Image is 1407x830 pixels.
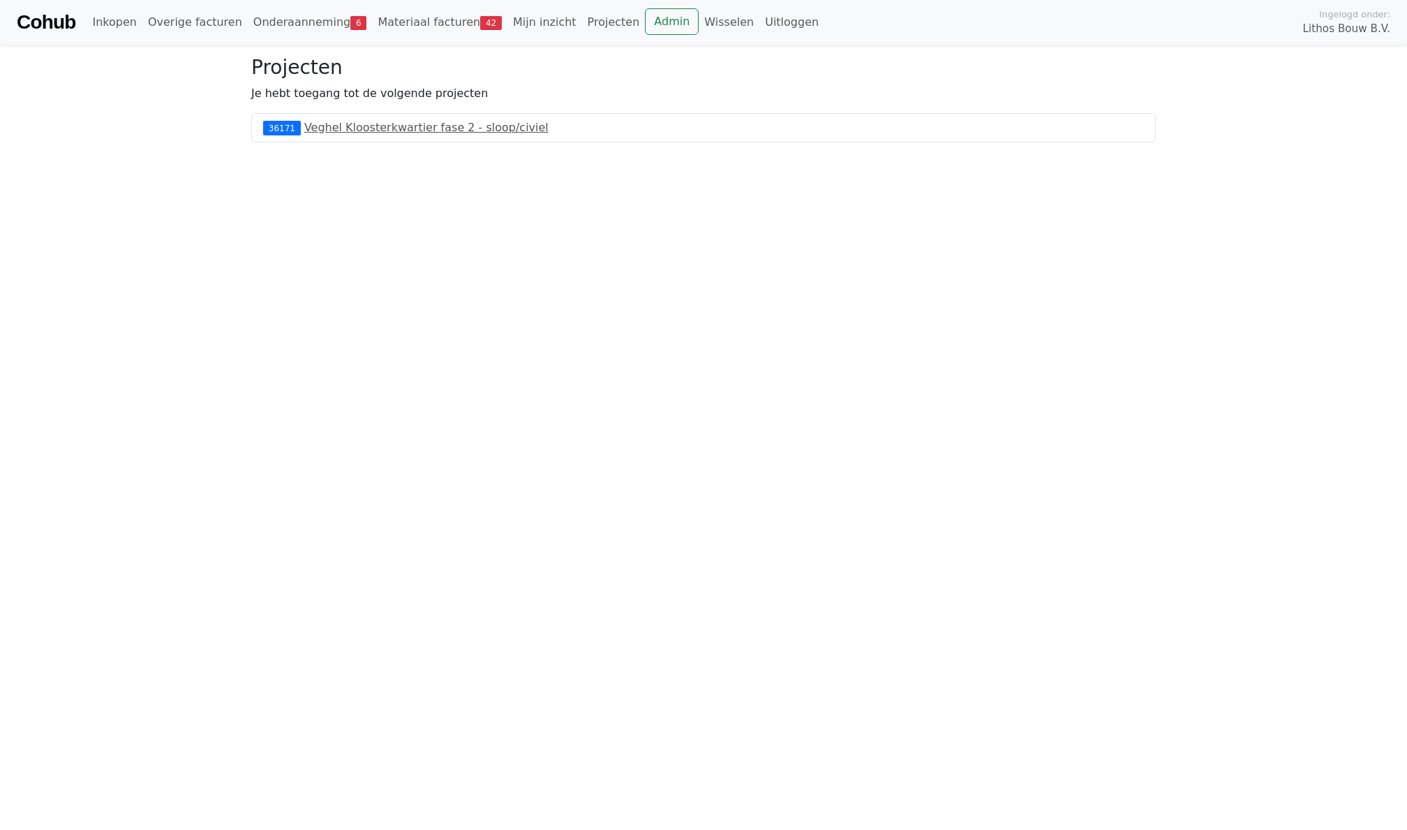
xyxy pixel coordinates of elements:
[1303,21,1390,37] span: Lithos Bouw B.V.
[372,8,507,36] a: Materiaal facturen42
[87,8,142,36] a: Inkopen
[582,8,646,36] a: Projecten
[507,8,582,36] a: Mijn inzicht
[480,16,502,30] span: 42
[17,6,75,39] a: Cohub
[248,8,373,36] a: Onderaanneming6
[1319,8,1390,21] span: Ingelogd onder:
[251,56,1156,80] h3: Projecten
[251,85,1156,102] p: Je hebt toegang tot de volgende projecten
[304,121,549,134] a: Veghel Kloosterkwartier fase 2 - sloop/civiel
[350,16,366,30] span: 6
[759,8,824,36] a: Uitloggen
[263,121,301,135] div: 36171
[699,8,759,36] a: Wisselen
[142,8,248,36] a: Overige facturen
[645,8,699,35] a: Admin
